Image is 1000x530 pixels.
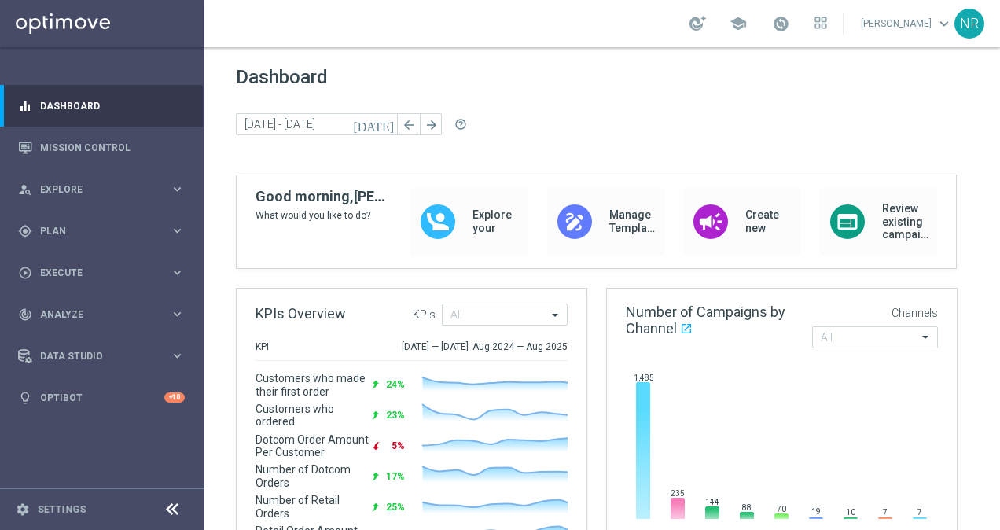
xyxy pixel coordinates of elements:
[730,15,747,32] span: school
[40,268,170,278] span: Execute
[170,223,185,238] i: keyboard_arrow_right
[18,377,185,418] div: Optibot
[40,377,164,418] a: Optibot
[17,392,186,404] button: lightbulb Optibot +10
[17,308,186,321] button: track_changes Analyze keyboard_arrow_right
[17,100,186,112] button: equalizer Dashboard
[18,391,32,405] i: lightbulb
[18,307,170,322] div: Analyze
[40,185,170,194] span: Explore
[18,182,170,197] div: Explore
[16,502,30,517] i: settings
[17,183,186,196] button: person_search Explore keyboard_arrow_right
[170,348,185,363] i: keyboard_arrow_right
[40,85,185,127] a: Dashboard
[40,127,185,168] a: Mission Control
[18,99,32,113] i: equalizer
[18,127,185,168] div: Mission Control
[954,9,984,39] div: NR
[40,226,170,236] span: Plan
[18,266,32,280] i: play_circle_outline
[40,351,170,361] span: Data Studio
[18,182,32,197] i: person_search
[18,349,170,363] div: Data Studio
[18,85,185,127] div: Dashboard
[38,505,86,514] a: Settings
[17,225,186,237] button: gps_fixed Plan keyboard_arrow_right
[170,265,185,280] i: keyboard_arrow_right
[936,15,953,32] span: keyboard_arrow_down
[170,307,185,322] i: keyboard_arrow_right
[17,350,186,363] button: Data Studio keyboard_arrow_right
[164,392,185,403] div: +10
[17,267,186,279] button: play_circle_outline Execute keyboard_arrow_right
[18,307,32,322] i: track_changes
[18,224,170,238] div: Plan
[17,142,186,154] button: Mission Control
[859,12,954,35] a: [PERSON_NAME]keyboard_arrow_down
[18,224,32,238] i: gps_fixed
[40,310,170,319] span: Analyze
[18,266,170,280] div: Execute
[170,182,185,197] i: keyboard_arrow_right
